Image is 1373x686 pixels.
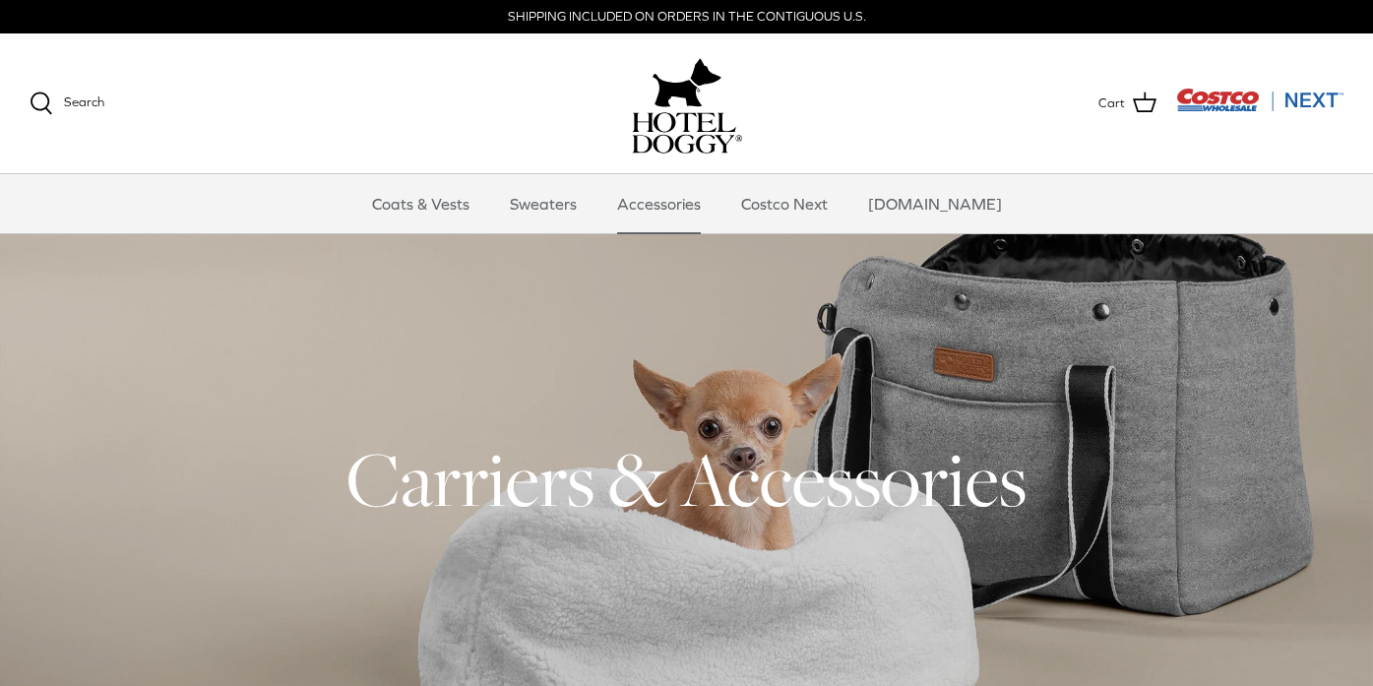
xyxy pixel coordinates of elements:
[30,92,104,115] a: Search
[1176,100,1343,115] a: Visit Costco Next
[850,174,1020,233] a: [DOMAIN_NAME]
[1098,94,1125,114] span: Cart
[599,174,718,233] a: Accessories
[723,174,845,233] a: Costco Next
[632,112,742,154] img: hoteldoggycom
[653,53,721,112] img: hoteldoggy.com
[354,174,487,233] a: Coats & Vests
[30,431,1343,528] h1: Carriers & Accessories
[492,174,594,233] a: Sweaters
[64,94,104,109] span: Search
[1098,91,1156,116] a: Cart
[632,53,742,154] a: hoteldoggy.com hoteldoggycom
[1176,88,1343,112] img: Costco Next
